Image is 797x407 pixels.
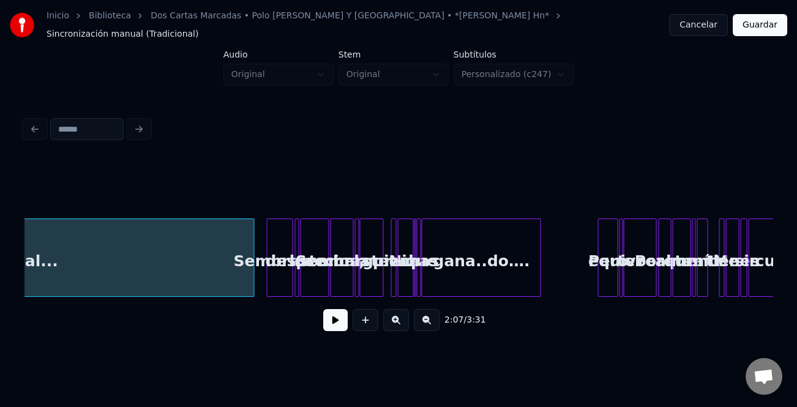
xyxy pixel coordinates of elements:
[733,14,787,36] button: Guardar
[47,10,69,22] a: Inicio
[89,10,131,22] a: Biblioteca
[151,10,549,22] a: Dos Cartas Marcadas • Polo [PERSON_NAME] Y [GEOGRAPHIC_DATA] • *[PERSON_NAME] Hn*
[47,28,198,40] span: Sincronización manual (Tradicional)
[444,314,463,326] span: 2:07
[746,358,782,395] div: Chat abierto
[223,50,334,59] label: Audio
[669,14,728,36] button: Cancelar
[444,314,474,326] div: /
[339,50,449,59] label: Stem
[454,50,574,59] label: Subtítulos
[10,13,34,37] img: youka
[47,10,669,40] nav: breadcrumb
[466,314,485,326] span: 3:31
